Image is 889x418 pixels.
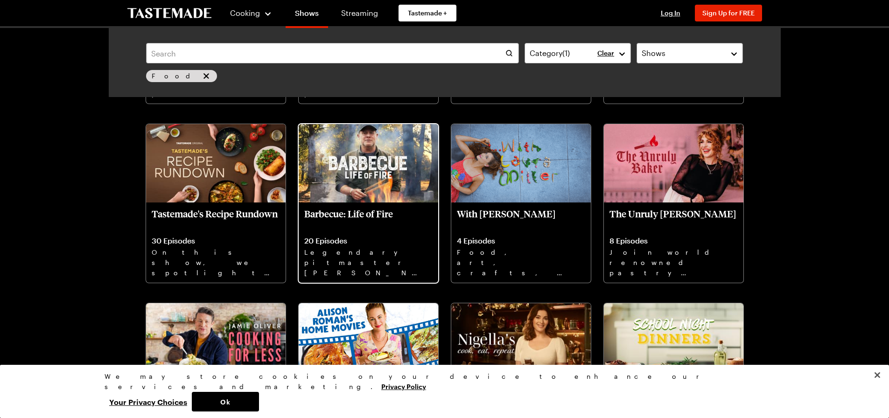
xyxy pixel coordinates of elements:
[661,9,680,17] span: Log In
[597,49,614,57] button: Clear Category filter
[152,208,280,230] p: Tastemade's Recipe Rundown
[304,247,433,277] p: Legendary pitmaster [PERSON_NAME] takes us on a food adventure to master the American tradition o...
[604,124,743,283] a: The Unruly BakerThe Unruly [PERSON_NAME]8 EpisodesJoin world renowned pastry chef [PERSON_NAME] (...
[230,2,273,24] button: Cooking
[457,247,585,277] p: Food, art, crafts, and a whole lot of weird.
[637,43,743,63] button: Shows
[597,49,614,57] p: Clear
[304,236,433,245] p: 20 Episodes
[457,208,585,230] p: With [PERSON_NAME]
[146,303,286,382] img: Jamie Oliver: Cooking for Less
[451,124,591,283] a: With Laura MillerWith [PERSON_NAME]4 EpisodesFood, art, crafts, and a whole lot of weird.
[381,382,426,390] a: More information about your privacy, opens in a new tab
[152,236,280,245] p: 30 Episodes
[230,8,260,17] span: Cooking
[299,124,438,202] img: Barbecue: Life of Fire
[105,371,777,392] div: We may store cookies on your device to enhance our services and marketing.
[525,43,631,63] button: Category(1)
[604,303,743,382] img: School Night Dinners
[146,124,286,283] a: Tastemade's Recipe RundownTastemade's Recipe Rundown30 EpisodesOn this show, we spotlight our fav...
[604,124,743,202] img: The Unruly Baker
[642,48,665,59] span: Shows
[105,392,192,411] button: Your Privacy Choices
[127,8,211,19] a: To Tastemade Home Page
[451,124,591,202] img: With Laura Miller
[105,371,777,411] div: Privacy
[530,48,612,59] div: Category ( 1 )
[192,392,259,411] button: Ok
[702,9,755,17] span: Sign Up for FREE
[146,43,519,63] input: Search
[299,303,438,382] img: Alison Roman's Home Movies
[408,8,447,18] span: Tastemade +
[652,8,689,18] button: Log In
[609,236,738,245] p: 8 Episodes
[451,303,591,382] img: Nigella Lawson's Cook, Eat, Repeat
[299,124,438,283] a: Barbecue: Life of FireBarbecue: Life of Fire20 EpisodesLegendary pitmaster [PERSON_NAME] takes us...
[304,208,433,230] p: Barbecue: Life of Fire
[399,5,456,21] a: Tastemade +
[695,5,762,21] button: Sign Up for FREE
[457,236,585,245] p: 4 Episodes
[609,208,738,230] p: The Unruly [PERSON_NAME]
[152,247,280,277] p: On this show, we spotlight our favorite clips from the Tastemade vault while imparting some fun f...
[286,2,328,28] a: Shows
[152,71,199,81] span: Food
[867,365,888,385] button: Close
[609,247,738,277] p: Join world renowned pastry chef [PERSON_NAME] ([PERSON_NAME]) [PERSON_NAME] on a badass baking cr...
[146,124,286,202] img: Tastemade's Recipe Rundown
[201,71,211,81] button: remove Food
